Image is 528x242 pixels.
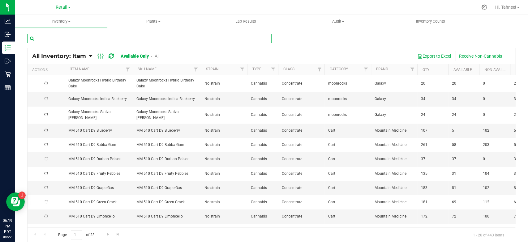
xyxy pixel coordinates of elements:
[204,185,243,191] span: No strain
[421,128,444,134] span: 107
[480,4,488,10] div: Manage settings
[421,81,444,86] span: 20
[421,142,444,148] span: 261
[452,171,475,177] span: 31
[136,128,197,134] span: MM 510 Cart D9 Blueberry
[282,81,321,86] span: Concentrate
[361,64,371,75] a: Filter
[328,185,367,191] span: Cart
[136,199,197,205] span: MM 510 Cart D9 Green Crack
[421,156,444,162] span: 37
[375,199,414,205] span: Mountain Medicine
[68,142,129,148] span: MM 510 Cart D9 Bubba Gum
[452,213,475,219] span: 72
[453,68,472,72] a: Available
[3,218,12,235] p: 06:19 PM PDT
[375,171,414,177] span: Mountain Medicine
[204,171,243,177] span: No strain
[407,64,417,75] a: Filter
[452,156,475,162] span: 37
[155,54,159,59] a: All
[251,96,274,102] span: Cannabis
[268,64,278,75] a: Filter
[15,15,107,28] a: Inventory
[455,51,506,61] button: Receive Non-Cannabis
[282,213,321,219] span: Concentrate
[32,53,86,59] span: All Inventory: Item
[136,109,197,121] span: Galaxy Moonrocks Sativa [PERSON_NAME]
[452,81,475,86] span: 20
[251,81,274,86] span: Cannabis
[204,96,243,102] span: No strain
[328,199,367,205] span: Cart
[252,67,261,71] a: Type
[483,185,506,191] span: 102
[68,171,129,177] span: MM 510 Cart D9 Fruity Pebbles
[495,5,516,10] span: Hi, Tahnee!
[71,230,82,240] input: 1
[70,67,89,71] a: Item Name
[328,128,367,134] span: Cart
[136,142,197,148] span: MM 510 Cart D9 Bubba Gum
[227,19,264,24] span: Lab Results
[68,128,129,134] span: MM 510 Cart D9 Blueberry
[108,19,200,24] span: Plants
[237,64,247,75] a: Filter
[5,71,11,77] inline-svg: Retail
[136,77,197,89] span: Galaxy Moonrocks Hybrid Birthday Cake
[15,19,107,24] span: Inventory
[384,15,477,28] a: Inventory Counts
[53,230,100,240] span: Page of 23
[375,142,414,148] span: Mountain Medicine
[136,171,197,177] span: MM 510 Cart D9 Fruity Pebbles
[328,81,367,86] span: moonrocks
[68,213,129,219] span: MM 510 Cart D9 Limoncello
[251,185,274,191] span: Cannabis
[483,128,506,134] span: 102
[27,34,272,43] input: Search Item Name, Retail Display Name, SKU, Part Number...
[483,112,506,118] span: 0
[422,68,429,72] a: Qty
[483,199,506,205] span: 112
[136,185,197,191] span: MM 510 Cart D9 Grape Gas
[483,171,506,177] span: 104
[375,185,414,191] span: Mountain Medicine
[414,51,455,61] button: Export to Excel
[375,81,414,86] span: Galaxy
[408,19,453,24] span: Inventory Counts
[68,109,129,121] span: Galaxy Moonrocks Sativa [PERSON_NAME]
[251,171,274,177] span: Cannabis
[5,58,11,64] inline-svg: Outbound
[5,18,11,24] inline-svg: Analytics
[452,112,475,118] span: 24
[484,68,512,72] a: Non-Available
[136,156,197,162] span: MM 510 Cart D9 Durban Poison
[452,128,475,134] span: 5
[282,185,321,191] span: Concentrate
[483,142,506,148] span: 203
[5,31,11,37] inline-svg: Inbound
[32,53,89,59] a: All Inventory: Item
[32,68,62,72] div: Actions
[292,15,384,28] a: Audit
[483,81,506,86] span: 0
[375,112,414,118] span: Galaxy
[5,45,11,51] inline-svg: Inventory
[204,112,243,118] span: No strain
[375,96,414,102] span: Galaxy
[204,213,243,219] span: No strain
[483,213,506,219] span: 100
[483,156,506,162] span: 0
[204,128,243,134] span: No strain
[251,128,274,134] span: Cannabis
[421,199,444,205] span: 181
[204,156,243,162] span: No strain
[68,77,129,89] span: Galaxy Moonrocks Hybrid Birthday Cake
[282,171,321,177] span: Concentrate
[421,213,444,219] span: 172
[68,156,129,162] span: MM 510 Cart D9 Durban Poison
[104,230,113,239] a: Go to the next page
[375,213,414,219] span: Mountain Medicine
[282,199,321,205] span: Concentrate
